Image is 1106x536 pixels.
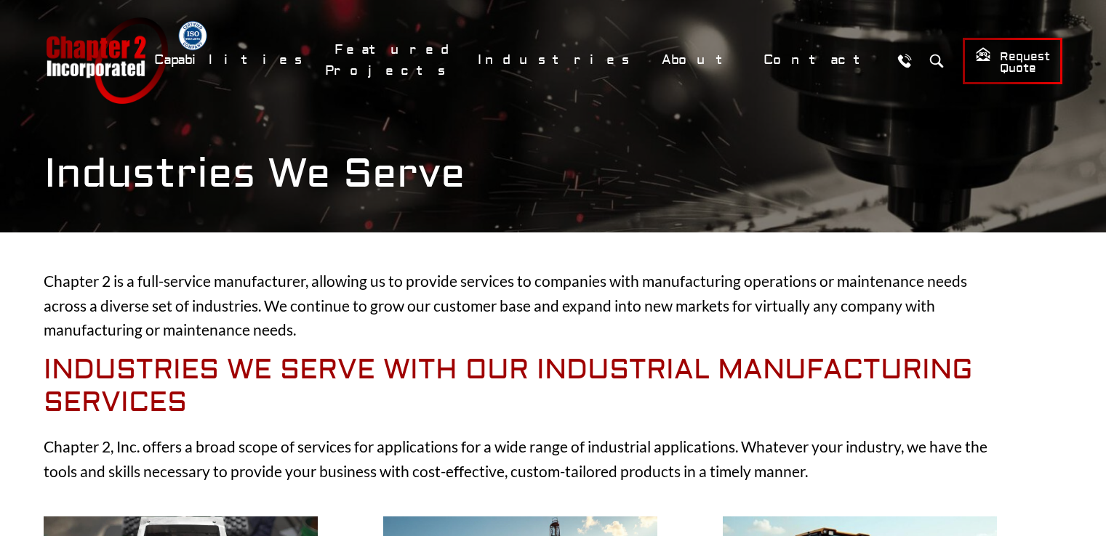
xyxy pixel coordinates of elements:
button: Search [923,47,950,74]
h1: Industries We Serve [44,150,1062,198]
a: Contact [754,44,884,76]
p: Chapter 2 is a full-service manufacturer, allowing us to provide services to companies with manuf... [44,269,997,342]
span: Request Quote [975,46,1050,76]
a: Industries [468,44,645,76]
a: About [652,44,747,76]
a: Featured Projects [325,34,461,86]
h2: Industries We Serve With Our Industrial Manufacturing Services [44,354,997,420]
a: Chapter 2 Incorporated [44,17,168,104]
p: Chapter 2, Inc. offers a broad scope of services for applications for a wide range of industrial ... [44,434,997,483]
a: Capabilities [145,44,318,76]
a: Call Us [891,47,918,74]
a: Request Quote [963,38,1062,84]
